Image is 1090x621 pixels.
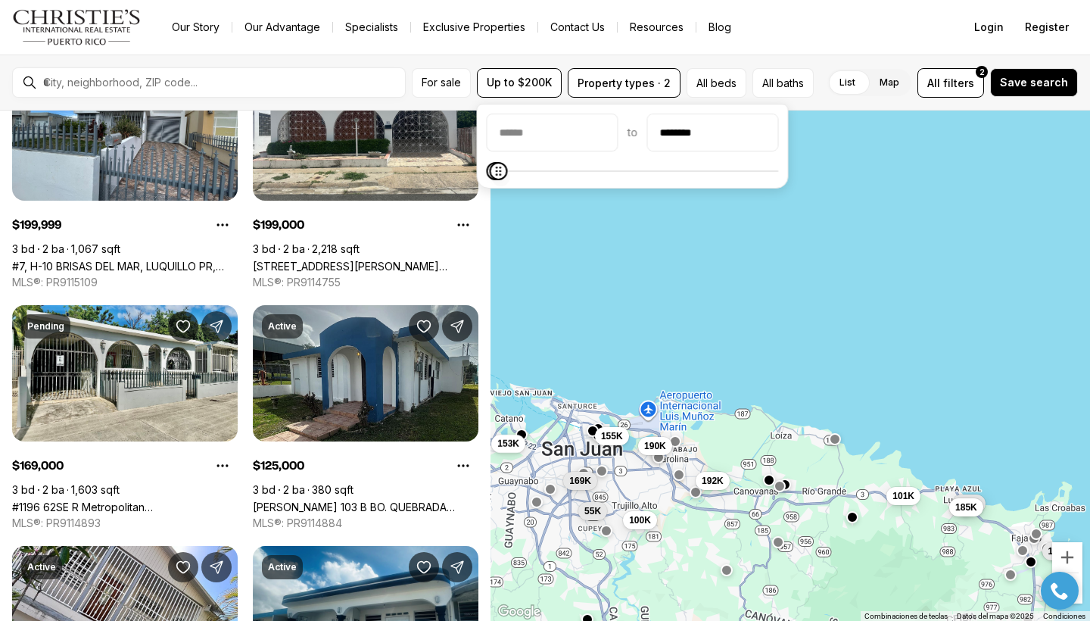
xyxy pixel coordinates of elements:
[629,514,651,526] span: 100K
[618,17,696,38] a: Resources
[207,210,238,240] button: Property options
[958,498,980,510] span: 200K
[497,437,519,449] span: 153K
[979,66,985,78] span: 2
[949,498,983,516] button: 185K
[623,511,657,529] button: 100K
[160,17,232,38] a: Our Story
[687,68,746,98] button: All beds
[892,489,914,501] span: 101K
[965,12,1013,42] button: Login
[867,69,911,96] label: Map
[409,311,439,342] button: Save Property: Luis M Cintron 103 B BO. QUEBRADA VUELTAS
[168,552,198,582] button: Save Property: 844 CARRAIZO
[27,320,64,332] p: Pending
[253,501,478,513] a: Luis M Cintron 103 B BO. QUEBRADA VUELTAS, FAJARDO PR, 00738
[448,451,478,481] button: Property options
[563,472,597,490] button: 169K
[595,427,629,445] button: 155K
[538,17,617,38] button: Contact Us
[990,68,1078,97] button: Save search
[412,68,471,98] button: For sale
[422,76,461,89] span: For sale
[1000,76,1068,89] span: Save search
[827,69,867,96] label: List
[201,552,232,582] button: Share Property
[487,114,618,151] input: priceMin
[207,451,238,481] button: Property options
[1025,21,1069,33] span: Register
[943,75,974,91] span: filters
[1016,12,1078,42] button: Register
[27,561,56,573] p: Active
[957,612,1034,620] span: Datos del mapa ©2025
[12,501,238,513] a: #1196 62SE R Metropolitan 1196 CALLE 62SE REPARTO METROPOLITANO, SAN JUAN PR, 00921
[411,17,537,38] a: Exclusive Properties
[927,75,940,91] span: All
[638,437,672,455] button: 190K
[489,162,507,180] span: Maximum
[648,114,778,151] input: priceMax
[568,68,680,98] button: Property types · 2
[628,126,638,139] span: to
[253,260,478,273] a: Calle 5 STA ISIDRA II #61, FAJARDO PR, 00738
[569,475,591,487] span: 169K
[578,502,607,520] button: 55K
[487,76,552,89] span: Up to $200K
[917,68,984,98] button: Allfilters2
[201,311,232,342] button: Share Property
[601,430,623,442] span: 155K
[696,471,730,489] button: 192K
[487,162,505,180] span: Minimum
[644,440,666,452] span: 190K
[442,311,472,342] button: Share Property
[12,9,142,45] img: logo
[168,311,198,342] button: Save Property: #1196 62SE R Metropolitan 1196 CALLE 62SE REPARTO METROPOLITANO
[268,320,297,332] p: Active
[477,68,562,98] button: Up to $200K
[12,260,238,273] a: #7, H-10 BRISAS DEL MAR, LUQUILLO PR, 00773
[974,21,1004,33] span: Login
[409,552,439,582] button: Save Property: 54 CALLE ESTRELLA URB. LA MARINA
[268,561,297,573] p: Active
[752,68,814,98] button: All baths
[696,17,743,38] a: Blog
[491,434,525,452] button: 153K
[955,501,977,513] span: 185K
[1052,542,1082,573] button: Acercar
[1042,542,1076,560] button: 199K
[232,17,332,38] a: Our Advantage
[442,552,472,582] button: Share Property
[952,495,986,513] button: 200K
[702,474,724,486] span: 192K
[886,486,920,504] button: 101K
[584,505,601,517] span: 55K
[1048,545,1070,557] span: 199K
[448,210,478,240] button: Property options
[333,17,410,38] a: Specialists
